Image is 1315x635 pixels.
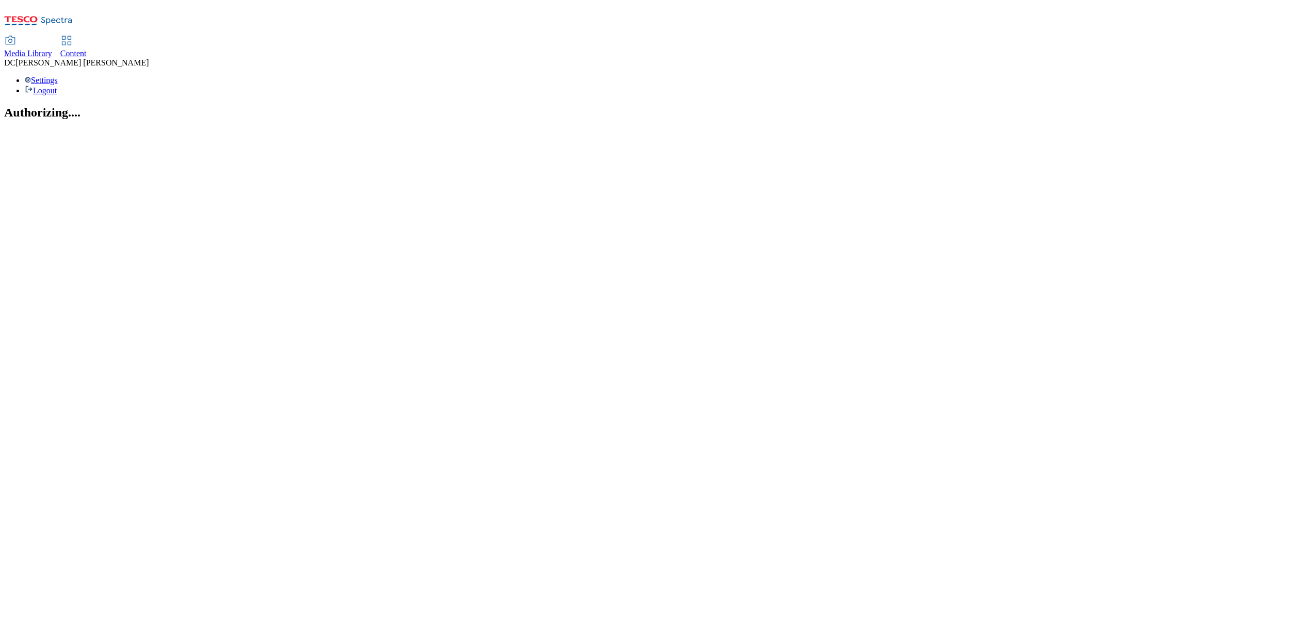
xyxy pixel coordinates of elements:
a: Settings [25,76,58,85]
a: Logout [25,86,57,95]
span: Content [60,49,87,58]
span: Media Library [4,49,52,58]
h2: Authorizing.... [4,106,1311,120]
span: DC [4,58,15,67]
span: [PERSON_NAME] [PERSON_NAME] [15,58,149,67]
a: Content [60,37,87,58]
a: Media Library [4,37,52,58]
